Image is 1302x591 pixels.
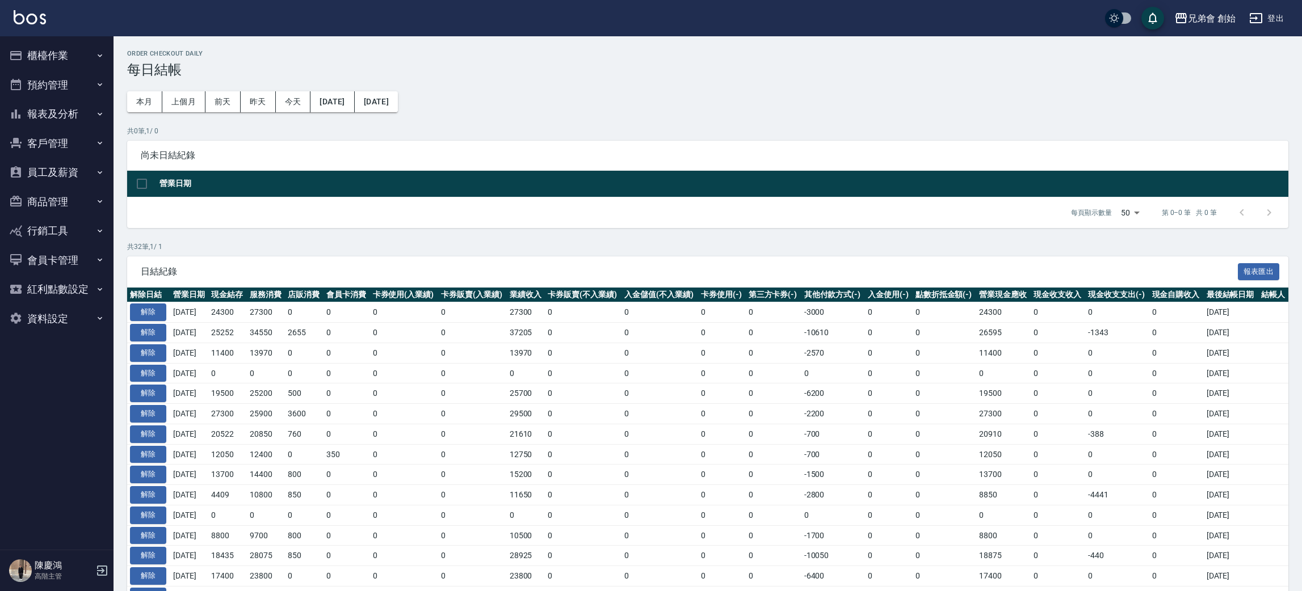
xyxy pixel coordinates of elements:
[698,343,746,363] td: 0
[170,424,208,444] td: [DATE]
[170,404,208,424] td: [DATE]
[1031,288,1085,302] th: 現金收支收入
[507,323,545,343] td: 37205
[130,527,166,544] button: 解除
[438,444,507,465] td: 0
[621,505,698,525] td: 0
[310,91,354,112] button: [DATE]
[545,444,621,465] td: 0
[913,383,976,404] td: 0
[170,465,208,485] td: [DATE]
[208,465,246,485] td: 13700
[208,424,246,444] td: 20522
[205,91,241,112] button: 前天
[285,465,323,485] td: 800
[545,465,621,485] td: 0
[5,216,109,246] button: 行銷工具
[130,547,166,564] button: 解除
[5,99,109,129] button: 報表及分析
[746,363,801,383] td: 0
[1031,363,1085,383] td: 0
[507,465,545,485] td: 15200
[976,383,1031,404] td: 19500
[746,424,801,444] td: 0
[698,323,746,343] td: 0
[698,505,746,525] td: 0
[621,302,698,323] td: 0
[507,383,545,404] td: 25700
[1149,505,1204,525] td: 0
[1149,404,1204,424] td: 0
[1149,444,1204,465] td: 0
[698,302,746,323] td: 0
[247,383,285,404] td: 25200
[1204,383,1258,404] td: [DATE]
[976,404,1031,424] td: 27300
[1204,404,1258,424] td: [DATE]
[1204,485,1258,505] td: [DATE]
[208,525,246,546] td: 8800
[865,485,913,505] td: 0
[1031,465,1085,485] td: 0
[324,288,370,302] th: 會員卡消費
[1204,323,1258,343] td: [DATE]
[285,505,323,525] td: 0
[1031,383,1085,404] td: 0
[698,485,746,505] td: 0
[698,288,746,302] th: 卡券使用(-)
[913,424,976,444] td: 0
[247,525,285,546] td: 9700
[208,444,246,465] td: 12050
[14,10,46,24] img: Logo
[355,91,398,112] button: [DATE]
[801,302,865,323] td: -3000
[1162,208,1217,218] p: 第 0–0 筆 共 0 筆
[913,505,976,525] td: 0
[1031,404,1085,424] td: 0
[9,559,32,582] img: Person
[5,129,109,158] button: 客戶管理
[976,302,1031,323] td: 24300
[698,424,746,444] td: 0
[1031,444,1085,465] td: 0
[621,465,698,485] td: 0
[801,444,865,465] td: -700
[285,343,323,363] td: 0
[285,424,323,444] td: 760
[1149,485,1204,505] td: 0
[507,343,545,363] td: 13970
[1031,485,1085,505] td: 0
[170,383,208,404] td: [DATE]
[247,465,285,485] td: 14400
[324,323,370,343] td: 0
[507,485,545,505] td: 11650
[746,302,801,323] td: 0
[130,385,166,402] button: 解除
[247,444,285,465] td: 12400
[913,288,976,302] th: 點數折抵金額(-)
[545,485,621,505] td: 0
[1204,465,1258,485] td: [DATE]
[170,302,208,323] td: [DATE]
[1238,265,1280,276] a: 報表匯出
[285,485,323,505] td: 850
[370,363,439,383] td: 0
[801,323,865,343] td: -10610
[35,571,93,581] p: 高階主管
[127,126,1288,136] p: 共 0 筆, 1 / 0
[208,302,246,323] td: 24300
[5,275,109,304] button: 紅利點數設定
[698,383,746,404] td: 0
[621,404,698,424] td: 0
[746,288,801,302] th: 第三方卡券(-)
[5,41,109,70] button: 櫃檯作業
[507,363,545,383] td: 0
[698,363,746,383] td: 0
[241,91,276,112] button: 昨天
[170,505,208,525] td: [DATE]
[438,343,507,363] td: 0
[127,62,1288,78] h3: 每日結帳
[370,288,439,302] th: 卡券使用(入業績)
[865,343,913,363] td: 0
[130,405,166,423] button: 解除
